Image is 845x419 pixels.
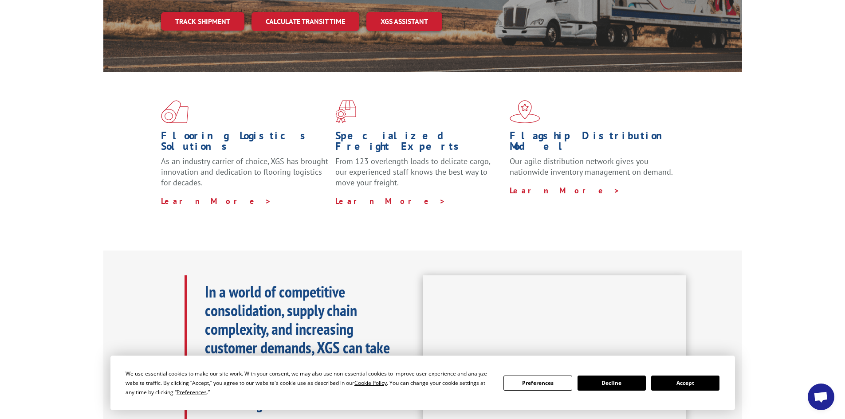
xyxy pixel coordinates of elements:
h1: Flooring Logistics Solutions [161,130,329,156]
h1: Specialized Freight Experts [335,130,503,156]
a: Calculate transit time [252,12,359,31]
span: Cookie Policy [354,379,387,387]
div: Cookie Consent Prompt [110,356,735,410]
img: xgs-icon-total-supply-chain-intelligence-red [161,100,189,123]
div: Open chat [808,384,834,410]
a: XGS ASSISTANT [366,12,442,31]
p: From 123 overlength loads to delicate cargo, our experienced staff knows the best way to move you... [335,156,503,196]
a: Learn More > [510,185,620,196]
a: Learn More > [335,196,446,206]
h1: Flagship Distribution Model [510,130,677,156]
button: Preferences [503,376,572,391]
button: Accept [651,376,719,391]
a: Track shipment [161,12,244,31]
span: Preferences [177,388,207,396]
button: Decline [578,376,646,391]
a: Learn More > [161,196,271,206]
img: xgs-icon-focused-on-flooring-red [335,100,356,123]
img: xgs-icon-flagship-distribution-model-red [510,100,540,123]
b: In a world of competitive consolidation, supply chain complexity, and increasing customer demands... [205,281,390,414]
div: We use essential cookies to make our site work. With your consent, we may also use non-essential ... [126,369,493,397]
span: Our agile distribution network gives you nationwide inventory management on demand. [510,156,673,177]
span: As an industry carrier of choice, XGS has brought innovation and dedication to flooring logistics... [161,156,328,188]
